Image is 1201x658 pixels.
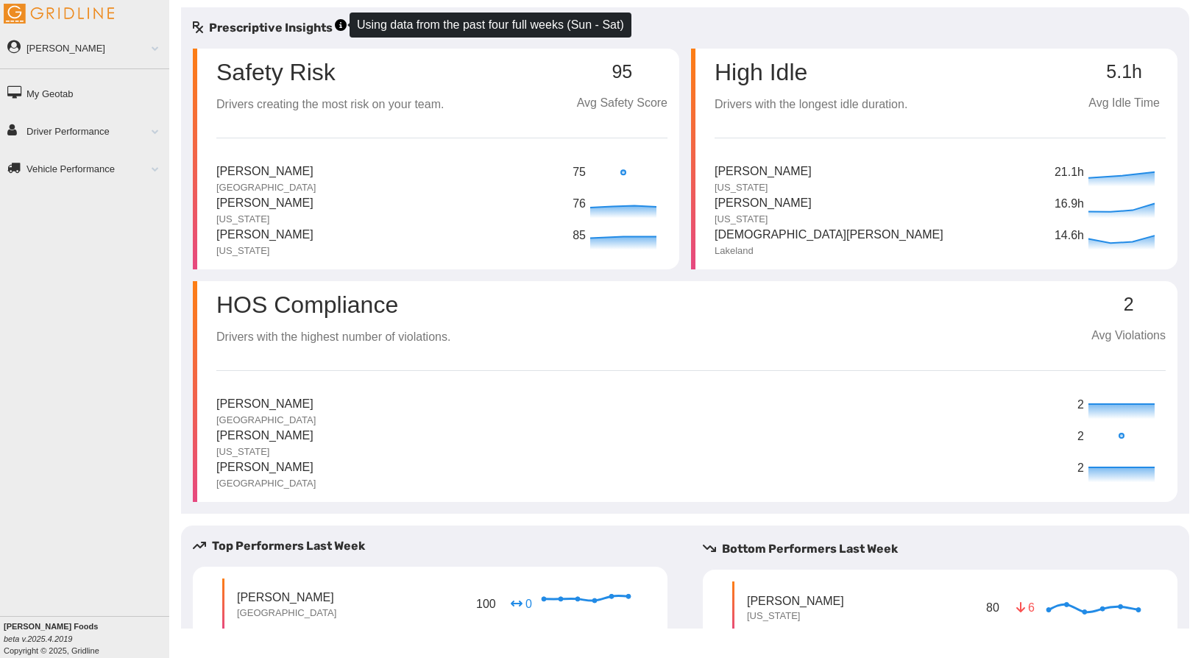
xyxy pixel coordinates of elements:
p: 80 [983,596,1002,619]
p: [DEMOGRAPHIC_DATA][PERSON_NAME] [715,226,943,244]
p: [US_STATE] [216,213,313,226]
p: 2 [1077,396,1085,414]
p: 100 [473,592,499,615]
b: [PERSON_NAME] Foods [4,622,98,631]
p: 16.9h [1055,195,1085,213]
p: 76 [573,195,587,213]
p: Drivers with the highest number of violations. [216,328,450,347]
p: Avg Violations [1091,327,1166,345]
p: 75 [573,163,587,182]
h5: Top Performers Last Week [193,537,679,555]
p: 5.1h [1083,62,1166,82]
p: HOS Compliance [216,293,450,316]
img: Gridline [4,4,114,24]
p: [PERSON_NAME] [715,163,812,181]
p: Avg Safety Score [577,94,667,113]
p: [US_STATE] [216,445,313,459]
p: [GEOGRAPHIC_DATA] [237,606,336,620]
h5: Prescriptive Insights [193,19,347,37]
p: 14.6h [1055,227,1085,245]
p: [GEOGRAPHIC_DATA] [216,414,316,427]
p: [PERSON_NAME] [747,592,844,609]
p: [PERSON_NAME] [216,427,313,445]
p: Avg Idle Time [1083,94,1166,113]
p: [US_STATE] [216,244,313,258]
div: Copyright © 2025, Gridline [4,620,169,657]
i: beta v.2025.4.2019 [4,634,72,643]
p: Drivers with the longest idle duration. [715,96,907,114]
p: Drivers creating the most risk on your team. [216,96,444,114]
p: [US_STATE] [747,609,844,623]
p: [PERSON_NAME] [237,589,336,606]
p: Lakeland [715,244,943,258]
p: [PERSON_NAME] [715,194,812,213]
p: [PERSON_NAME] [216,459,316,477]
p: [GEOGRAPHIC_DATA] [216,181,316,194]
p: 21.1h [1055,163,1085,182]
p: 85 [573,227,587,245]
p: [GEOGRAPHIC_DATA] [216,477,316,490]
p: 0 [511,595,532,612]
p: Safety Risk [216,60,336,84]
p: 2 [1077,459,1085,478]
p: 2 [1077,428,1085,446]
p: [US_STATE] [715,213,812,226]
p: [US_STATE] [715,181,812,194]
p: 2 [1091,294,1166,315]
p: [PERSON_NAME] [216,395,316,414]
p: 6 [1014,599,1037,616]
p: [PERSON_NAME] [216,194,313,213]
p: High Idle [715,60,907,84]
h5: Bottom Performers Last Week [703,540,1189,558]
p: [PERSON_NAME] [216,163,316,181]
p: [PERSON_NAME] [216,226,313,244]
p: 95 [577,62,667,82]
